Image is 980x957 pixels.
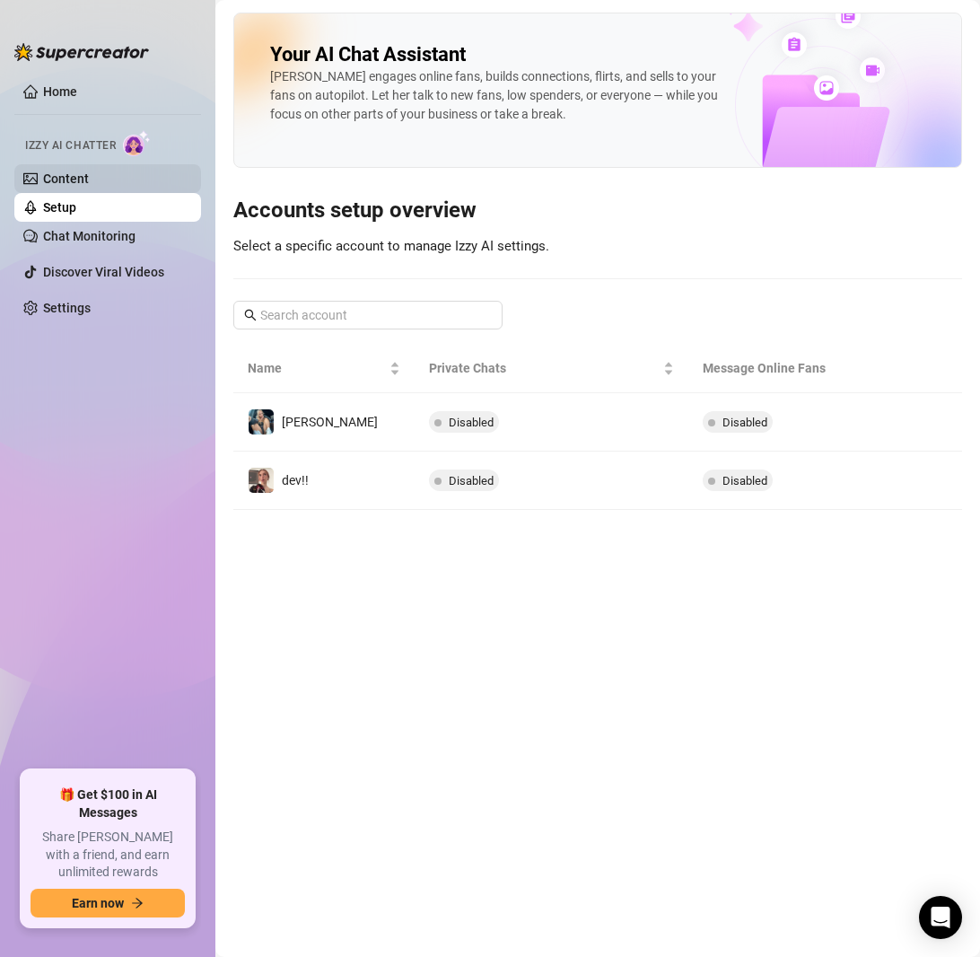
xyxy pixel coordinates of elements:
[282,473,309,487] span: dev!!
[31,786,185,821] span: 🎁 Get $100 in AI Messages
[449,474,494,487] span: Disabled
[260,305,477,325] input: Search account
[722,416,767,429] span: Disabled
[282,415,378,429] span: [PERSON_NAME]
[449,416,494,429] span: Disabled
[233,238,549,254] span: Select a specific account to manage Izzy AI settings.
[72,896,124,910] span: Earn now
[429,358,660,378] span: Private Chats
[14,43,149,61] img: logo-BBDzfeDw.svg
[43,301,91,315] a: Settings
[244,309,257,321] span: search
[270,67,729,124] div: [PERSON_NAME] engages online fans, builds connections, flirts, and sells to your fans on autopilo...
[270,42,466,67] h2: Your AI Chat Assistant
[248,358,386,378] span: Name
[415,344,688,393] th: Private Chats
[919,896,962,939] div: Open Intercom Messenger
[233,344,415,393] th: Name
[249,409,274,435] img: Emma
[722,474,767,487] span: Disabled
[25,137,116,154] span: Izzy AI Chatter
[43,84,77,99] a: Home
[43,200,76,215] a: Setup
[688,344,871,393] th: Message Online Fans
[43,229,136,243] a: Chat Monitoring
[131,897,144,909] span: arrow-right
[31,829,185,882] span: Share [PERSON_NAME] with a friend, and earn unlimited rewards
[233,197,962,225] h3: Accounts setup overview
[43,171,89,186] a: Content
[249,468,274,493] img: dev!!
[43,265,164,279] a: Discover Viral Videos
[31,889,185,917] button: Earn nowarrow-right
[123,130,151,156] img: AI Chatter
